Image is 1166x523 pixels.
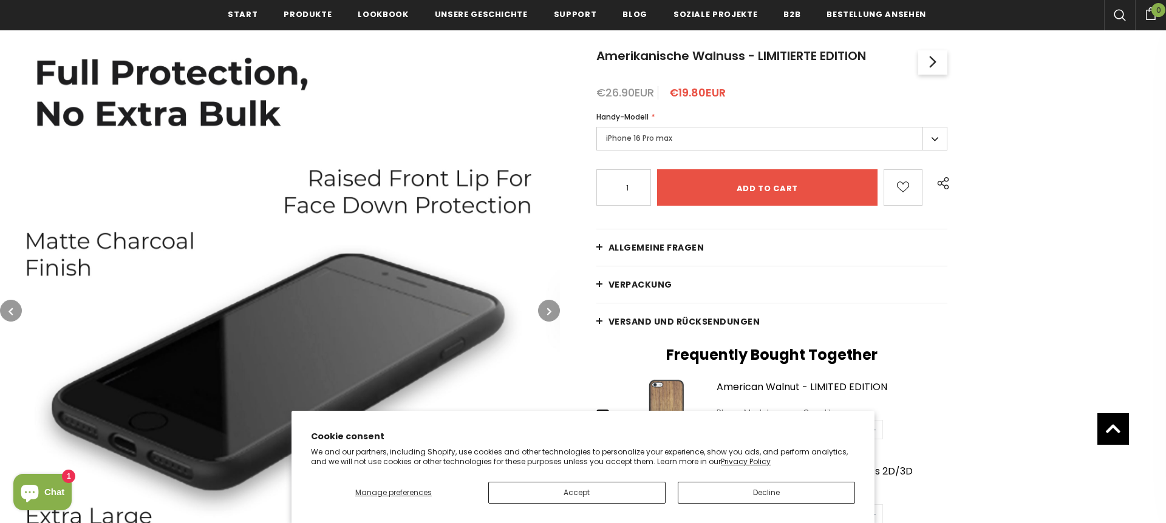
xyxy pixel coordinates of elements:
button: Accept [488,482,666,504]
span: Soziale Projekte [673,8,757,20]
span: Manage preferences [355,487,432,498]
span: Lookbook [358,8,408,20]
span: Amerikanische Walnuss - LIMITIERTE EDITION [596,47,866,64]
span: 0 [1151,3,1165,17]
span: Versand und Rücksendungen [609,315,760,328]
p: We and our partners, including Shopify, use cookies and other technologies to personalize your ex... [311,447,855,466]
span: €19.80EUR [669,85,726,100]
a: Versand und Rücksendungen [596,303,947,340]
inbox-online-store-chat: Shopify online store chat [10,474,75,513]
span: Blog [622,8,647,20]
span: Support [554,8,597,20]
span: Handy-Modell [596,112,649,122]
div: Quantity [803,407,883,419]
a: American Walnut - LIMITED EDITION [717,382,947,403]
span: Start [228,8,257,20]
a: Allgemeine Fragen [596,229,947,266]
a: 0 [1135,5,1166,20]
a: VERPACKUNG [596,266,947,303]
span: B2B [783,8,800,20]
label: iPhone 16 Pro max [596,127,947,150]
span: Allgemeine Fragen [609,241,704,254]
span: €26.90EUR [596,85,654,100]
div: Phone Model [717,407,797,419]
span: VERPACKUNG [609,278,672,291]
input: Add to cart [657,169,878,206]
button: Decline [678,482,855,504]
a: Privacy Policy [721,456,771,467]
img: iPhone 5 American Walnut Wood Phone Case [621,379,714,454]
h2: Cookie consent [311,430,855,443]
button: Manage preferences [311,482,476,504]
h2: Frequently Bought Together [596,346,947,364]
span: Produkte [284,8,332,20]
span: Unsere Geschichte [435,8,528,20]
span: Bestellung ansehen [827,8,926,20]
